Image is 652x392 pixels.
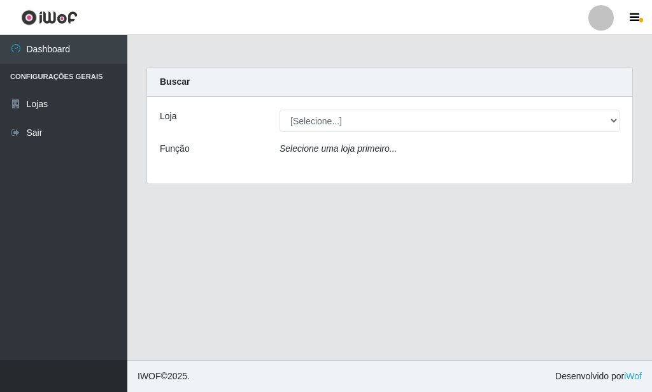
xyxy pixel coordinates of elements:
span: Desenvolvido por [555,370,642,383]
span: IWOF [138,371,161,381]
i: Selecione uma loja primeiro... [280,143,397,154]
img: CoreUI Logo [21,10,78,25]
strong: Buscar [160,76,190,87]
span: © 2025 . [138,370,190,383]
label: Função [160,142,190,156]
a: iWof [624,371,642,381]
label: Loja [160,110,176,123]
